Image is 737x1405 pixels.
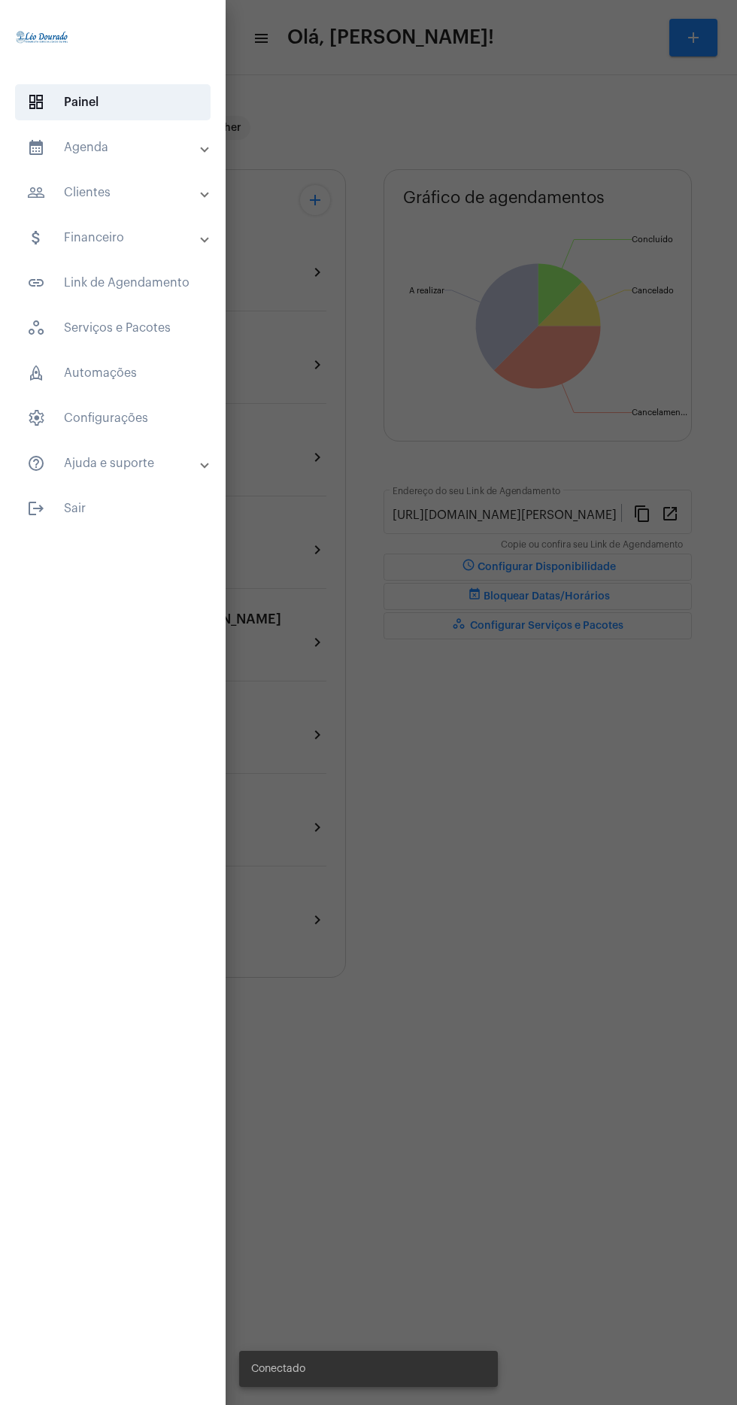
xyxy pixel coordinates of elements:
[15,84,211,120] span: Painel
[27,454,202,472] mat-panel-title: Ajuda e suporte
[9,220,226,256] mat-expansion-panel-header: sidenav iconFinanceiro
[27,499,45,517] mat-icon: sidenav icon
[27,229,202,247] mat-panel-title: Financeiro
[27,138,202,156] mat-panel-title: Agenda
[15,490,211,526] span: Sair
[9,445,226,481] mat-expansion-panel-header: sidenav iconAjuda e suporte
[27,93,45,111] span: sidenav icon
[27,364,45,382] span: sidenav icon
[27,319,45,337] span: sidenav icon
[15,265,211,301] span: Link de Agendamento
[251,1361,305,1376] span: Conectado
[9,174,226,211] mat-expansion-panel-header: sidenav iconClientes
[27,409,45,427] span: sidenav icon
[9,129,226,165] mat-expansion-panel-header: sidenav iconAgenda
[12,8,72,68] img: 4c910ca3-f26c-c648-53c7-1a2041c6e520.jpg
[15,400,211,436] span: Configurações
[27,229,45,247] mat-icon: sidenav icon
[27,184,202,202] mat-panel-title: Clientes
[27,274,45,292] mat-icon: sidenav icon
[15,310,211,346] span: Serviços e Pacotes
[27,454,45,472] mat-icon: sidenav icon
[27,138,45,156] mat-icon: sidenav icon
[27,184,45,202] mat-icon: sidenav icon
[15,355,211,391] span: Automações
